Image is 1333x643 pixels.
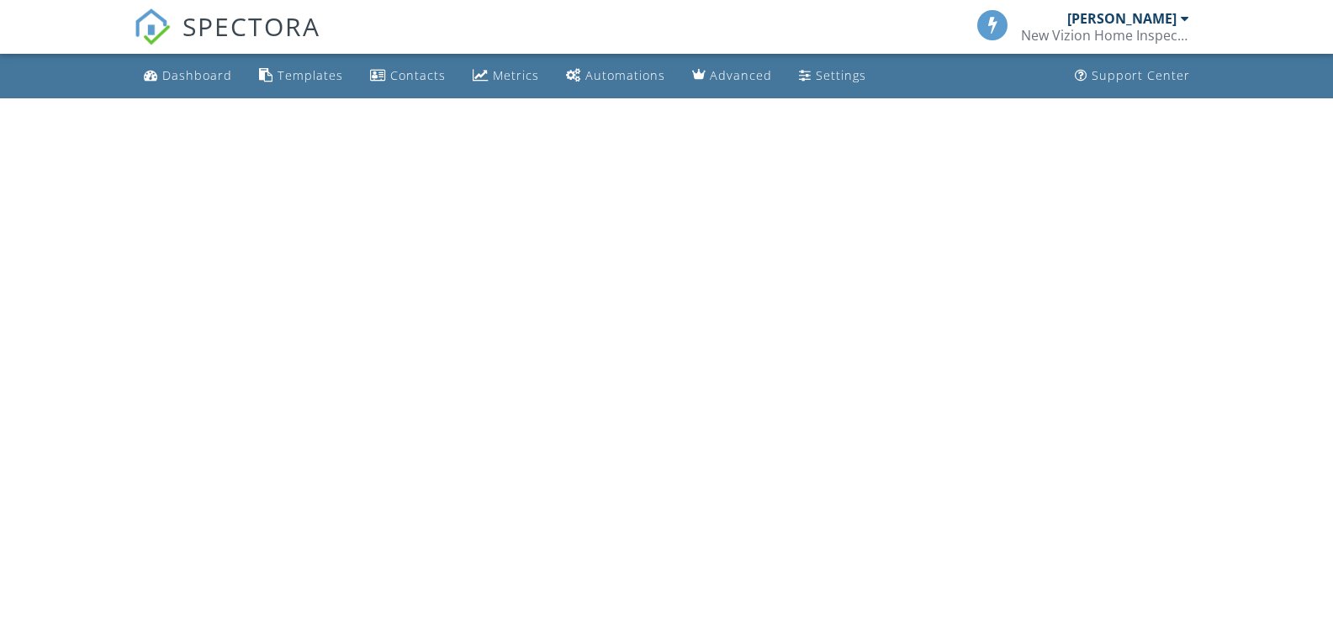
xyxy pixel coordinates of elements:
[1021,27,1189,44] div: New Vizion Home Inspections
[1067,10,1177,27] div: [PERSON_NAME]
[252,61,350,92] a: Templates
[585,67,665,83] div: Automations
[278,67,343,83] div: Templates
[466,61,546,92] a: Metrics
[493,67,539,83] div: Metrics
[816,67,866,83] div: Settings
[390,67,446,83] div: Contacts
[559,61,672,92] a: Automations (Basic)
[162,67,232,83] div: Dashboard
[1092,67,1190,83] div: Support Center
[363,61,452,92] a: Contacts
[134,8,171,45] img: The Best Home Inspection Software - Spectora
[182,8,320,44] span: SPECTORA
[137,61,239,92] a: Dashboard
[710,67,772,83] div: Advanced
[134,23,320,58] a: SPECTORA
[1068,61,1197,92] a: Support Center
[792,61,873,92] a: Settings
[685,61,779,92] a: Advanced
